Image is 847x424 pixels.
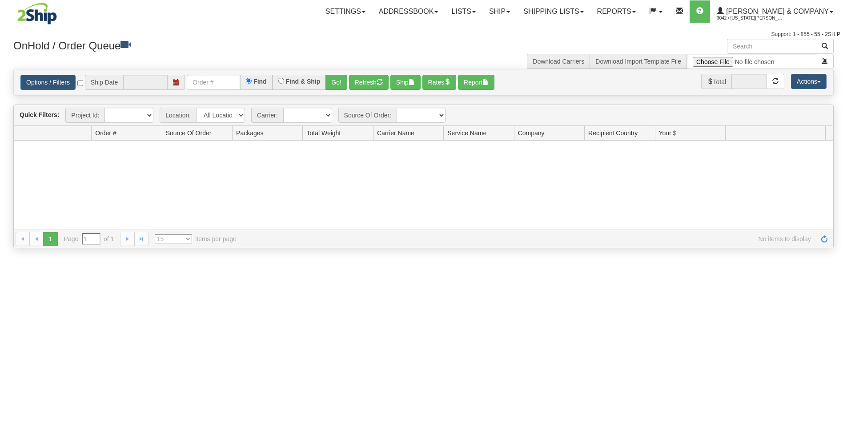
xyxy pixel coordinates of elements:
[95,129,116,137] span: Order #
[85,75,123,90] span: Ship Date
[458,75,494,90] button: Report
[710,0,840,23] a: [PERSON_NAME] & Company 3042 / [US_STATE][PERSON_NAME]
[518,129,545,137] span: Company
[338,108,397,123] span: Source Of Order:
[727,39,816,54] input: Search
[422,75,457,90] button: Rates
[791,74,827,89] button: Actions
[20,110,59,119] label: Quick Filters:
[166,129,212,137] span: Source Of Order
[65,108,104,123] span: Project Id:
[817,232,831,246] a: Refresh
[590,0,642,23] a: Reports
[447,129,486,137] span: Service Name
[253,78,267,85] label: Find
[13,39,417,52] h3: OnHold / Order Queue
[319,0,372,23] a: Settings
[14,105,833,126] div: grid toolbar
[687,54,816,69] input: Import
[7,31,840,38] div: Support: 1 - 855 - 55 - 2SHIP
[251,108,283,123] span: Carrier:
[595,58,681,65] a: Download Import Template File
[349,75,389,90] button: Refresh
[372,0,445,23] a: Addressbook
[43,232,57,246] span: 1
[20,75,76,90] a: Options / Filters
[187,75,240,90] input: Order #
[533,58,584,65] a: Download Carriers
[816,39,834,54] button: Search
[659,129,677,137] span: Your $
[724,8,829,15] span: [PERSON_NAME] & Company
[160,108,196,123] span: Location:
[517,0,590,23] a: Shipping lists
[390,75,421,90] button: Ship
[482,0,517,23] a: Ship
[155,234,237,243] span: items per page
[717,14,783,23] span: 3042 / [US_STATE][PERSON_NAME]
[445,0,482,23] a: Lists
[7,2,68,25] img: logo3042.jpg
[64,233,114,245] span: Page of 1
[588,129,638,137] span: Recipient Country
[286,78,321,85] label: Find & Ship
[701,74,732,89] span: Total
[236,129,263,137] span: Packages
[249,234,811,243] span: No items to display
[377,129,414,137] span: Carrier Name
[306,129,341,137] span: Total Weight
[325,75,347,90] button: Go!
